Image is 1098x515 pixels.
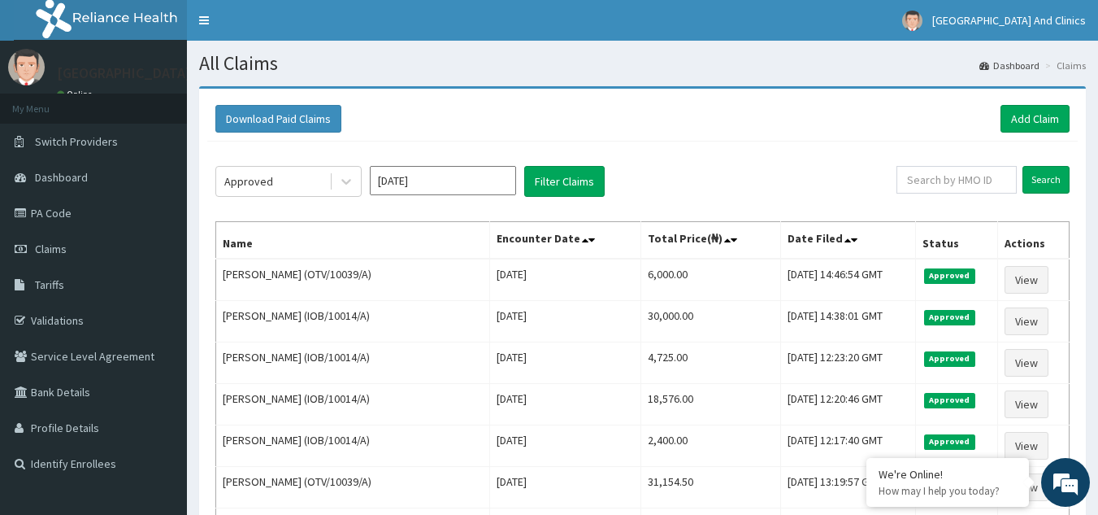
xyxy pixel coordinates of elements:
[216,426,490,467] td: [PERSON_NAME] (IOB/10014/A)
[780,343,915,384] td: [DATE] 12:23:20 GMT
[924,434,975,449] span: Approved
[924,268,975,283] span: Approved
[489,343,640,384] td: [DATE]
[224,173,273,190] div: Approved
[216,301,490,343] td: [PERSON_NAME] (IOB/10014/A)
[998,222,1070,260] th: Actions
[896,166,1017,194] input: Search by HMO ID
[1022,166,1070,194] input: Search
[1000,105,1070,133] a: Add Claim
[640,222,780,260] th: Total Price(₦)
[35,134,118,149] span: Switch Providers
[1005,432,1048,460] a: View
[35,277,64,292] span: Tariffs
[370,166,516,195] input: Select Month and Year
[216,259,490,301] td: [PERSON_NAME] (OTV/10039/A)
[932,13,1086,28] span: [GEOGRAPHIC_DATA] And Clinics
[1005,391,1048,418] a: View
[902,11,922,31] img: User Image
[489,467,640,508] td: [DATE]
[35,242,67,256] span: Claims
[780,259,915,301] td: [DATE] 14:46:54 GMT
[780,384,915,426] td: [DATE] 12:20:46 GMT
[879,484,1017,498] p: How may I help you today?
[57,66,263,81] p: [GEOGRAPHIC_DATA] And Clinics
[8,49,45,85] img: User Image
[640,426,780,467] td: 2,400.00
[216,384,490,426] td: [PERSON_NAME] (IOB/10014/A)
[640,343,780,384] td: 4,725.00
[1005,308,1048,335] a: View
[489,384,640,426] td: [DATE]
[489,426,640,467] td: [DATE]
[489,259,640,301] td: [DATE]
[979,59,1039,72] a: Dashboard
[780,426,915,467] td: [DATE] 12:17:40 GMT
[57,89,96,100] a: Online
[640,384,780,426] td: 18,576.00
[780,222,915,260] th: Date Filed
[216,343,490,384] td: [PERSON_NAME] (IOB/10014/A)
[1041,59,1086,72] li: Claims
[640,467,780,508] td: 31,154.50
[1005,349,1048,377] a: View
[199,53,1086,74] h1: All Claims
[524,166,605,197] button: Filter Claims
[924,351,975,366] span: Approved
[640,259,780,301] td: 6,000.00
[216,222,490,260] th: Name
[640,301,780,343] td: 30,000.00
[216,467,490,508] td: [PERSON_NAME] (OTV/10039/A)
[489,222,640,260] th: Encounter Date
[215,105,341,133] button: Download Paid Claims
[35,170,88,185] span: Dashboard
[924,393,975,408] span: Approved
[924,310,975,325] span: Approved
[879,467,1017,482] div: We're Online!
[1005,266,1048,294] a: View
[780,467,915,508] td: [DATE] 13:19:57 GMT
[489,301,640,343] td: [DATE]
[915,222,997,260] th: Status
[780,301,915,343] td: [DATE] 14:38:01 GMT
